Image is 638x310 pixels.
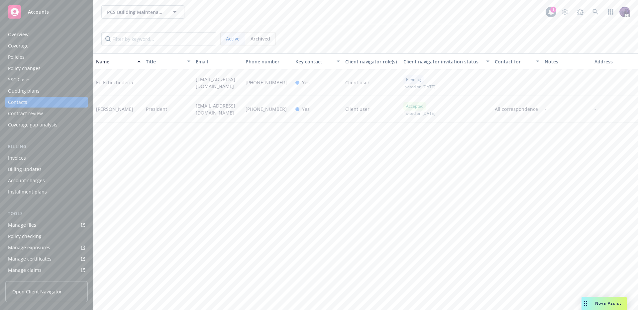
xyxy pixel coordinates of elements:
[574,5,587,19] a: Report a Bug
[8,97,27,108] div: Contacts
[8,265,42,275] div: Manage claims
[595,300,621,306] span: Nova Assist
[558,5,572,19] a: Stop snowing
[345,106,370,113] span: Client user
[5,231,88,242] a: Policy checking
[345,58,398,65] div: Client navigator role(s)
[251,35,270,42] span: Archived
[8,29,29,40] div: Overview
[495,79,496,86] span: -
[8,108,43,119] div: Contract review
[343,53,401,69] button: Client navigator role(s)
[5,164,88,175] a: Billing updates
[5,265,88,275] a: Manage claims
[12,288,62,295] span: Open Client Navigator
[101,32,216,45] input: Filter by keyword...
[495,58,532,65] div: Contact for
[5,29,88,40] a: Overview
[345,79,370,86] span: Client user
[5,242,88,253] a: Manage exposures
[196,58,240,65] div: Email
[93,53,143,69] button: Name
[5,143,88,150] div: Billing
[594,106,596,113] span: -
[8,220,36,230] div: Manage files
[96,58,133,65] div: Name
[193,53,243,69] button: Email
[107,9,164,16] span: PCS Building Maintenance Inc
[5,254,88,264] a: Manage certificates
[619,7,630,17] img: photo
[542,53,592,69] button: Notes
[5,40,88,51] a: Coverage
[246,58,290,65] div: Phone number
[28,9,49,15] span: Accounts
[8,119,57,130] div: Coverage gap analysis
[293,53,343,69] button: Key contact
[545,106,546,113] span: -
[143,53,193,69] button: Title
[495,106,539,113] span: All correspondence
[302,106,310,113] span: Yes
[5,63,88,74] a: Policy changes
[492,53,542,69] button: Contact for
[243,53,293,69] button: Phone number
[582,297,590,310] div: Drag to move
[5,153,88,163] a: Invoices
[5,3,88,21] a: Accounts
[8,63,41,74] div: Policy changes
[8,74,31,85] div: SSC Cases
[5,119,88,130] a: Coverage gap analysis
[246,106,287,113] span: [PHONE_NUMBER]
[545,58,589,65] div: Notes
[8,153,26,163] div: Invoices
[594,79,596,86] span: -
[146,58,183,65] div: Title
[8,40,29,51] div: Coverage
[101,5,184,19] button: PCS Building Maintenance Inc
[403,111,435,116] span: Invited on [DATE]
[146,79,148,86] span: -
[96,79,133,86] div: Ed Echechederia
[406,77,421,83] span: Pending
[8,175,45,186] div: Account charges
[550,7,556,13] div: 1
[8,86,40,96] div: Quoting plans
[403,58,482,65] div: Client navigator invitation status
[146,106,167,113] span: President
[5,97,88,108] a: Contacts
[8,52,25,62] div: Policies
[196,102,240,116] span: [EMAIL_ADDRESS][DOMAIN_NAME]
[401,53,492,69] button: Client navigator invitation status
[246,79,287,86] span: [PHONE_NUMBER]
[5,175,88,186] a: Account charges
[604,5,617,19] a: Switch app
[406,103,423,109] span: Accepted
[5,220,88,230] a: Manage files
[5,210,88,217] div: Tools
[8,164,42,175] div: Billing updates
[8,242,50,253] div: Manage exposures
[403,84,435,90] span: Invited on [DATE]
[295,58,333,65] div: Key contact
[5,108,88,119] a: Contract review
[5,52,88,62] a: Policies
[8,187,47,197] div: Installment plans
[226,35,240,42] span: Active
[8,254,52,264] div: Manage certificates
[5,86,88,96] a: Quoting plans
[545,79,546,86] span: -
[96,106,133,113] div: [PERSON_NAME]
[5,74,88,85] a: SSC Cases
[589,5,602,19] a: Search
[302,79,310,86] span: Yes
[196,76,240,90] span: [EMAIL_ADDRESS][DOMAIN_NAME]
[582,297,627,310] button: Nova Assist
[5,187,88,197] a: Installment plans
[8,231,42,242] div: Policy checking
